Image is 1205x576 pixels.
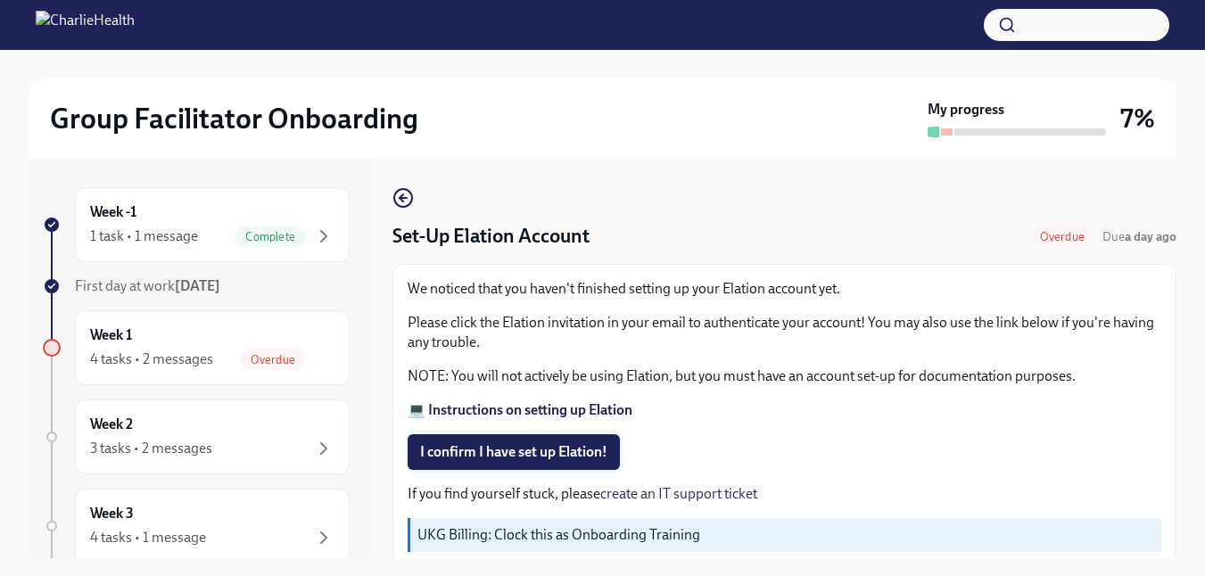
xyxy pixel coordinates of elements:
span: August 23rd, 2025 09:00 [1102,228,1176,245]
h2: Group Facilitator Onboarding [50,101,418,136]
span: Overdue [1029,230,1095,243]
button: I confirm I have set up Elation! [408,434,620,470]
p: Please click the Elation invitation in your email to authenticate your account! You may also use ... [408,313,1161,352]
strong: a day ago [1125,229,1176,244]
a: create an IT support ticket [600,485,757,502]
span: First day at work [75,277,220,294]
a: First day at work[DATE] [43,276,350,296]
a: Week 14 tasks • 2 messagesOverdue [43,310,350,385]
a: 💻 Instructions on setting up Elation [408,401,632,418]
h6: Week 3 [90,504,134,523]
p: NOTE: You will not actively be using Elation, but you must have an account set-up for documentati... [408,366,1161,386]
a: Week 23 tasks • 2 messages [43,399,350,474]
p: If you find yourself stuck, please [408,484,1161,504]
h6: Week -1 [90,202,136,222]
p: UKG Billing: Clock this as Onboarding Training [417,525,1154,545]
a: Week -11 task • 1 messageComplete [43,187,350,262]
div: 1 task • 1 message [90,226,198,246]
img: CharlieHealth [36,11,135,39]
span: Complete [235,230,306,243]
div: 3 tasks • 2 messages [90,439,212,458]
h3: 7% [1120,103,1155,135]
strong: [DATE] [175,277,220,294]
a: Week 34 tasks • 1 message [43,489,350,564]
h6: Week 1 [90,325,132,345]
div: 4 tasks • 1 message [90,528,206,547]
h4: Set-Up Elation Account [392,223,590,250]
p: We noticed that you haven't finished setting up your Elation account yet. [408,279,1161,299]
div: 4 tasks • 2 messages [90,350,213,369]
strong: My progress [928,100,1004,119]
h6: Week 2 [90,415,133,434]
span: Overdue [240,353,306,366]
span: I confirm I have set up Elation! [420,443,607,461]
span: Due [1102,229,1176,244]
